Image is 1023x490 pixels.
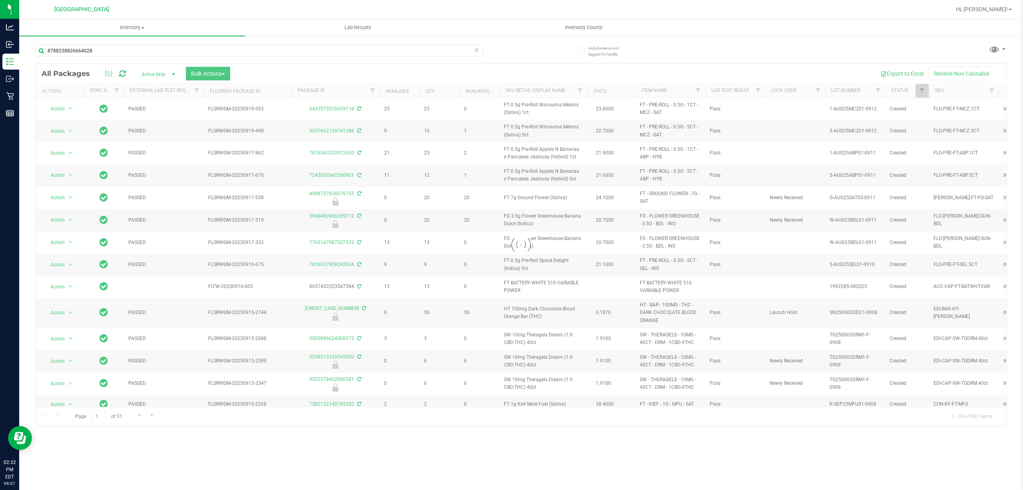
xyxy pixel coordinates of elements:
input: Search Package ID, Item Name, SKU, Lot or Part Number... [35,45,483,57]
inline-svg: Analytics [6,23,14,31]
span: Inventory [19,24,245,31]
p: 02:32 PM EDT [4,459,16,480]
inline-svg: Inbound [6,40,14,48]
a: Inventory [19,19,245,36]
span: Lab Results [334,24,382,31]
span: Inventory Counts [554,24,613,31]
inline-svg: Outbound [6,75,14,83]
a: Inventory Counts [471,19,697,36]
span: [GEOGRAPHIC_DATA] [54,6,109,13]
iframe: Resource center [8,426,32,450]
span: Clear [474,45,479,55]
inline-svg: Inventory [6,58,14,66]
p: 09/27 [4,480,16,486]
inline-svg: Reports [6,109,14,117]
inline-svg: Retail [6,92,14,100]
a: Lab Results [245,19,471,36]
span: Include items not tagged for facility [588,45,628,57]
span: Hi, [PERSON_NAME]! [956,6,1008,12]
